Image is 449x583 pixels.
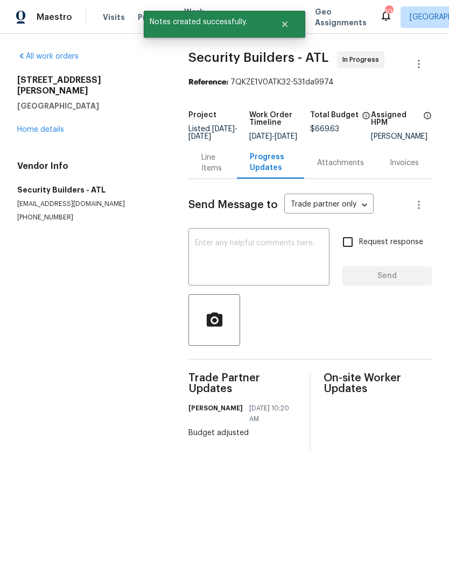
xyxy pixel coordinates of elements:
span: Work Orders [184,6,212,28]
div: Progress Updates [250,152,291,173]
div: Budget adjusted [188,428,297,438]
span: Visits [103,12,125,23]
span: Listed [188,125,237,140]
span: Geo Assignments [315,6,367,28]
h5: Assigned HPM [371,111,420,126]
a: Home details [17,126,64,133]
h2: [STREET_ADDRESS][PERSON_NAME] [17,75,163,96]
span: [DATE] [275,133,297,140]
h4: Vendor Info [17,161,163,172]
span: - [249,133,297,140]
h5: Total Budget [310,111,359,119]
h5: Work Order Timeline [249,111,310,126]
span: In Progress [342,54,383,65]
p: [EMAIL_ADDRESS][DOMAIN_NAME] [17,200,163,209]
span: [DATE] [249,133,272,140]
a: All work orders [17,53,79,60]
span: On-site Worker Updates [324,373,432,394]
h5: Security Builders - ATL [17,184,163,195]
h5: Project [188,111,216,119]
b: Reference: [188,79,228,86]
span: $669.63 [310,125,339,133]
span: Maestro [37,12,72,23]
h5: [GEOGRAPHIC_DATA] [17,101,163,111]
div: Attachments [317,158,364,168]
div: Invoices [390,158,419,168]
div: 106 [385,6,392,17]
span: Trade Partner Updates [188,373,297,394]
span: Send Message to [188,200,278,210]
p: [PHONE_NUMBER] [17,213,163,222]
span: Projects [138,12,171,23]
div: Line Items [201,152,223,174]
button: Close [267,13,303,35]
span: Request response [359,237,423,248]
span: [DATE] [188,133,211,140]
span: - [188,125,237,140]
div: 7QKZE1V0ATK32-531da9974 [188,77,432,88]
div: [PERSON_NAME] [371,133,432,140]
span: Notes created successfully. [144,11,267,33]
span: [DATE] 10:20 AM [249,403,290,424]
h6: [PERSON_NAME] [188,403,243,414]
div: Trade partner only [284,196,374,214]
span: [DATE] [212,125,235,133]
span: The hpm assigned to this work order. [423,111,432,133]
span: The total cost of line items that have been proposed by Opendoor. This sum includes line items th... [362,111,370,125]
span: Security Builders - ATL [188,51,328,64]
